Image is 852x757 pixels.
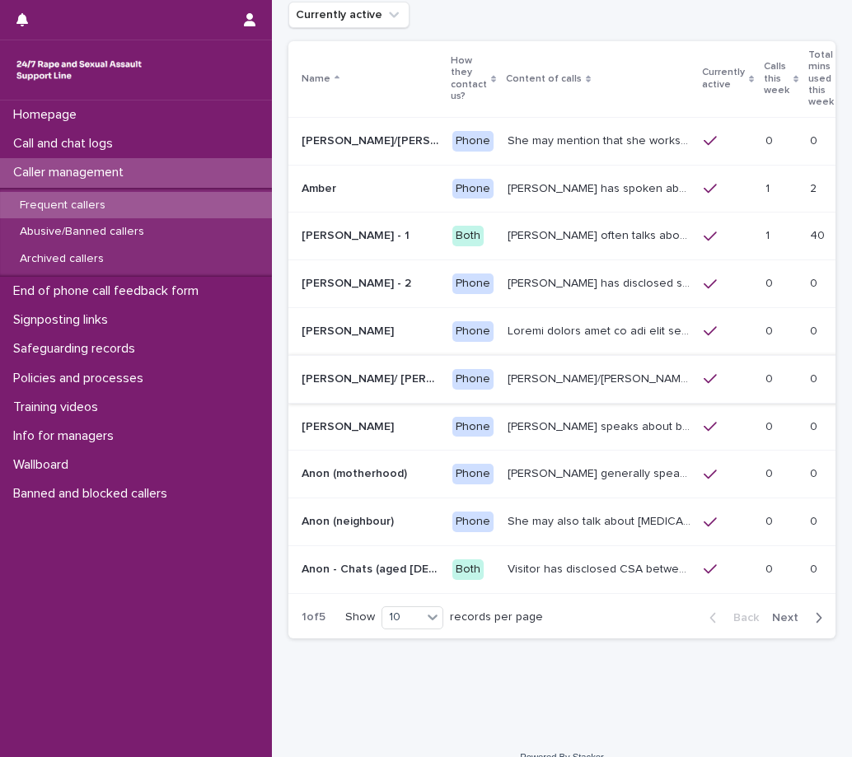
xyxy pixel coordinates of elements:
[452,226,484,246] div: Both
[450,610,543,624] p: records per page
[765,464,776,481] p: 0
[810,131,821,148] p: 0
[765,179,773,196] p: 1
[302,369,442,386] p: [PERSON_NAME]/ [PERSON_NAME]
[452,369,494,390] div: Phone
[7,165,137,180] p: Caller management
[452,321,494,342] div: Phone
[508,417,694,434] p: Caller speaks about being raped and abused by the police and her ex-husband of 20 years. She has ...
[7,225,157,239] p: Abusive/Banned callers
[302,179,339,196] p: Amber
[7,252,117,266] p: Archived callers
[452,512,494,532] div: Phone
[452,131,494,152] div: Phone
[302,464,410,481] p: Anon (motherhood)
[508,226,694,243] p: Amy often talks about being raped a night before or 2 weeks ago or a month ago. She also makes re...
[764,58,789,100] p: Calls this week
[7,312,121,328] p: Signposting links
[772,612,808,624] span: Next
[288,2,410,28] button: Currently active
[810,369,821,386] p: 0
[302,417,397,434] p: [PERSON_NAME]
[7,486,180,502] p: Banned and blocked callers
[7,371,157,386] p: Policies and processes
[452,417,494,437] div: Phone
[810,417,821,434] p: 0
[7,199,119,213] p: Frequent callers
[810,226,828,243] p: 40
[810,179,820,196] p: 2
[7,283,212,299] p: End of phone call feedback form
[810,273,821,291] p: 0
[7,400,111,415] p: Training videos
[345,610,375,624] p: Show
[765,610,836,625] button: Next
[302,512,397,529] p: Anon (neighbour)
[810,464,821,481] p: 0
[508,273,694,291] p: Amy has disclosed she has survived two rapes, one in the UK and the other in Australia in 2013. S...
[382,609,422,626] div: 10
[765,512,776,529] p: 0
[302,226,413,243] p: [PERSON_NAME] - 1
[7,457,82,473] p: Wallboard
[508,321,694,339] p: Andrew shared that he has been raped and beaten by a group of men in or near his home twice withi...
[508,369,694,386] p: Anna/Emma often talks about being raped at gunpoint at the age of 13/14 by her ex-partner, aged 1...
[508,559,694,577] p: Visitor has disclosed CSA between 9-12 years of age involving brother in law who lifted them out ...
[302,131,442,148] p: Abbie/Emily (Anon/'I don't know'/'I can't remember')
[765,321,776,339] p: 0
[13,54,145,86] img: rhQMoQhaT3yELyF149Cw
[452,179,494,199] div: Phone
[808,46,834,112] p: Total mins used this week
[765,369,776,386] p: 0
[696,610,765,625] button: Back
[765,226,773,243] p: 1
[302,321,397,339] p: [PERSON_NAME]
[765,273,776,291] p: 0
[765,131,776,148] p: 0
[810,559,821,577] p: 0
[302,70,330,88] p: Name
[810,321,821,339] p: 0
[302,273,414,291] p: [PERSON_NAME] - 2
[508,512,694,529] p: She may also talk about child sexual abuse and about currently being physically disabled. She has...
[508,131,694,148] p: She may mention that she works as a Nanny, looking after two children. Abbie / Emily has let us k...
[452,273,494,294] div: Phone
[765,417,776,434] p: 0
[810,512,821,529] p: 0
[7,107,90,123] p: Homepage
[508,464,694,481] p: Caller generally speaks conversationally about many different things in her life and rarely speak...
[702,63,745,94] p: Currently active
[7,136,126,152] p: Call and chat logs
[302,559,442,577] p: Anon - Chats (aged 16 -17)
[452,464,494,484] div: Phone
[723,612,759,624] span: Back
[506,70,582,88] p: Content of calls
[452,559,484,580] div: Both
[765,559,776,577] p: 0
[7,341,148,357] p: Safeguarding records
[451,52,487,106] p: How they contact us?
[7,428,127,444] p: Info for managers
[508,179,694,196] p: Amber has spoken about multiple experiences of sexual abuse. Amber told us she is now 18 (as of 0...
[288,597,339,638] p: 1 of 5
